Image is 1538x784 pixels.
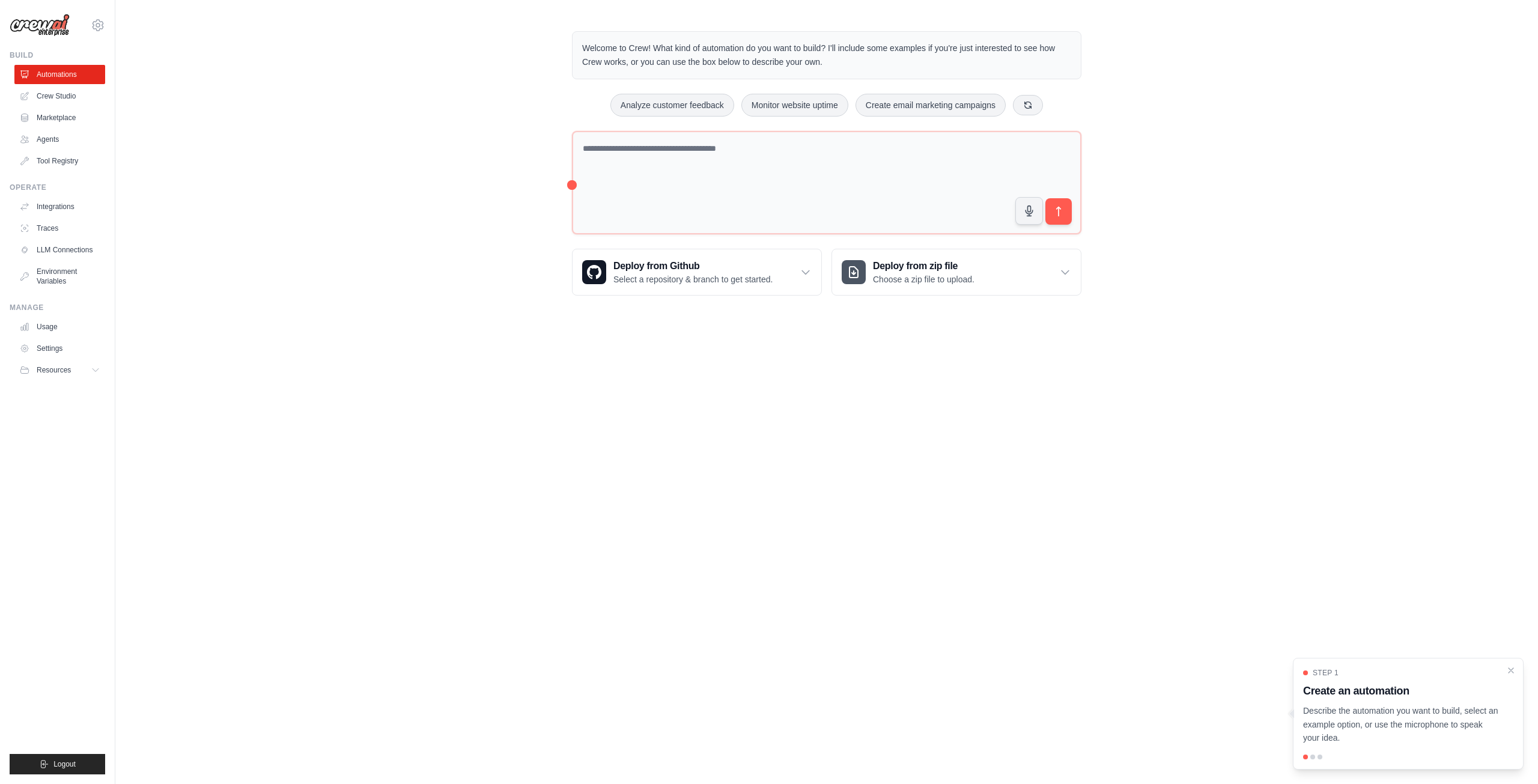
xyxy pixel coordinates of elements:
h3: Deploy from zip file [873,259,974,273]
button: Create email marketing campaigns [856,94,1006,117]
a: Agents [14,130,105,149]
h3: Create an automation [1303,682,1499,699]
p: Describe the automation you want to build, select an example option, or use the microphone to spe... [1303,704,1499,745]
a: Traces [14,219,105,238]
button: Logout [10,754,105,774]
p: Welcome to Crew! What kind of automation do you want to build? I'll include some examples if you'... [582,41,1071,69]
iframe: Chat Widget [1478,726,1538,784]
a: Marketplace [14,108,105,127]
a: Environment Variables [14,262,105,291]
a: Integrations [14,197,105,216]
a: Automations [14,65,105,84]
button: Monitor website uptime [741,94,848,117]
p: Choose a zip file to upload. [873,273,974,285]
img: Logo [10,14,70,37]
span: Resources [37,365,71,375]
button: Close walkthrough [1506,666,1516,675]
a: Settings [14,339,105,358]
button: Resources [14,360,105,380]
a: Usage [14,317,105,336]
span: Logout [53,759,76,769]
p: Select a repository & branch to get started. [613,273,773,285]
div: Manage [10,303,105,312]
button: Analyze customer feedback [610,94,734,117]
span: Step 1 [1313,668,1339,678]
a: Tool Registry [14,151,105,171]
div: Виджет чата [1478,726,1538,784]
div: Build [10,50,105,60]
a: LLM Connections [14,240,105,260]
h3: Deploy from Github [613,259,773,273]
div: Operate [10,183,105,192]
a: Crew Studio [14,87,105,106]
